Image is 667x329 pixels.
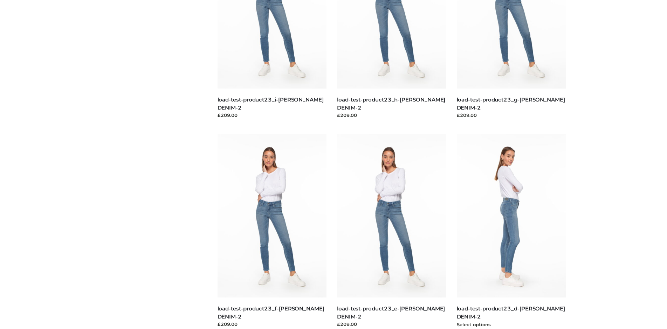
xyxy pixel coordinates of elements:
[457,112,566,119] div: £209.00
[457,96,565,111] a: load-test-product23_g-[PERSON_NAME] DENIM-2
[218,305,324,320] a: load-test-product23_f-[PERSON_NAME] DENIM-2
[218,321,327,328] div: £209.00
[457,322,491,327] a: Select options
[337,112,446,119] div: £209.00
[337,305,445,320] a: load-test-product23_e-[PERSON_NAME] DENIM-2
[218,112,327,119] div: £209.00
[337,321,446,328] div: £209.00
[337,96,445,111] a: load-test-product23_h-[PERSON_NAME] DENIM-2
[218,96,324,111] a: load-test-product23_i-[PERSON_NAME] DENIM-2
[457,305,565,320] a: load-test-product23_d-[PERSON_NAME] DENIM-2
